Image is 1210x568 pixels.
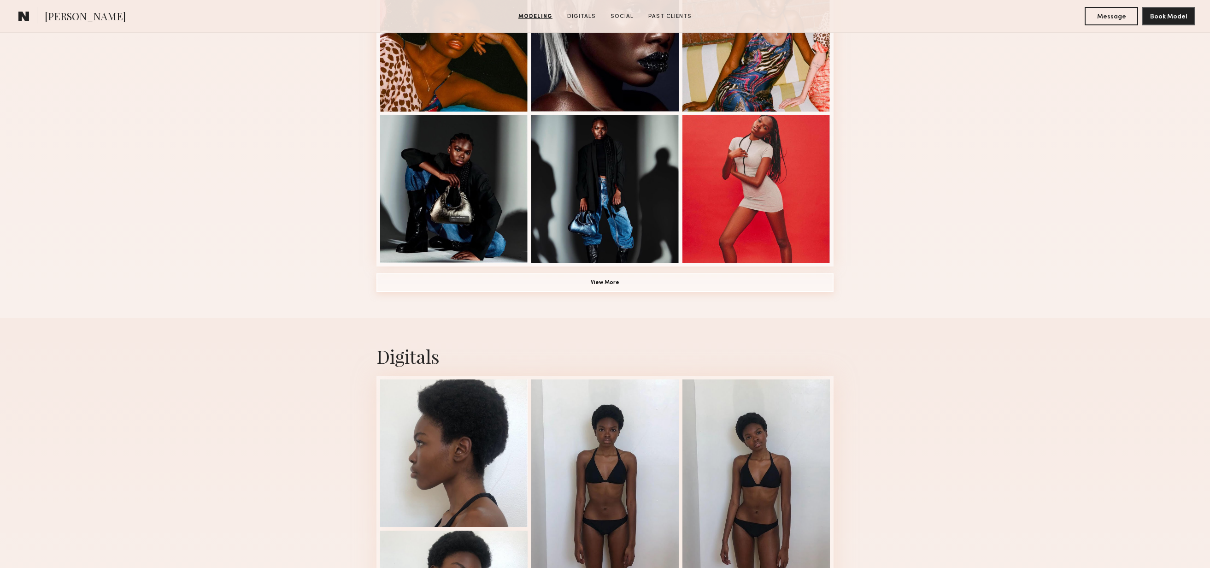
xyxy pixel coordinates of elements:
[376,344,834,368] div: Digitals
[45,9,126,25] span: [PERSON_NAME]
[645,12,695,21] a: Past Clients
[376,273,834,292] button: View More
[515,12,556,21] a: Modeling
[607,12,637,21] a: Social
[564,12,599,21] a: Digitals
[1085,7,1138,25] button: Message
[1142,7,1195,25] button: Book Model
[1142,12,1195,20] a: Book Model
